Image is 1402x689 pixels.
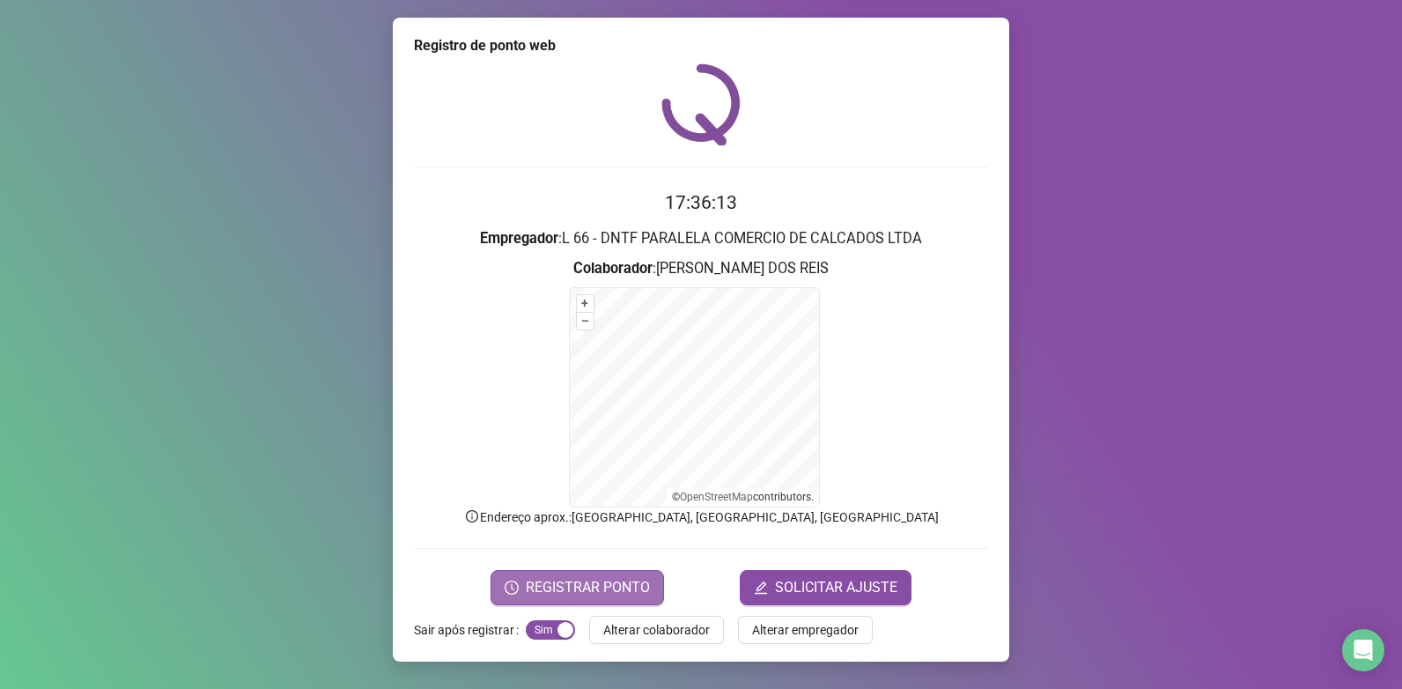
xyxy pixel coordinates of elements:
time: 17:36:13 [665,192,737,213]
strong: Colaborador [573,260,653,277]
button: + [577,295,594,312]
span: clock-circle [505,581,519,595]
button: editSOLICITAR AJUSTE [740,570,911,605]
button: – [577,313,594,330]
span: REGISTRAR PONTO [526,577,650,598]
p: Endereço aprox. : [GEOGRAPHIC_DATA], [GEOGRAPHIC_DATA], [GEOGRAPHIC_DATA] [414,507,988,527]
div: Registro de ponto web [414,35,988,56]
span: Alterar colaborador [603,620,710,640]
a: OpenStreetMap [680,491,753,503]
button: REGISTRAR PONTO [491,570,664,605]
li: © contributors. [672,491,814,503]
span: edit [754,581,768,595]
h3: : [PERSON_NAME] DOS REIS [414,257,988,280]
h3: : L 66 - DNTF PARALELA COMERCIO DE CALCADOS LTDA [414,227,988,250]
strong: Empregador [480,230,558,247]
label: Sair após registrar [414,616,526,644]
button: Alterar colaborador [589,616,724,644]
span: info-circle [464,508,480,524]
div: Open Intercom Messenger [1342,629,1384,671]
button: Alterar empregador [738,616,873,644]
span: Alterar empregador [752,620,859,640]
img: QRPoint [661,63,741,145]
span: SOLICITAR AJUSTE [775,577,897,598]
